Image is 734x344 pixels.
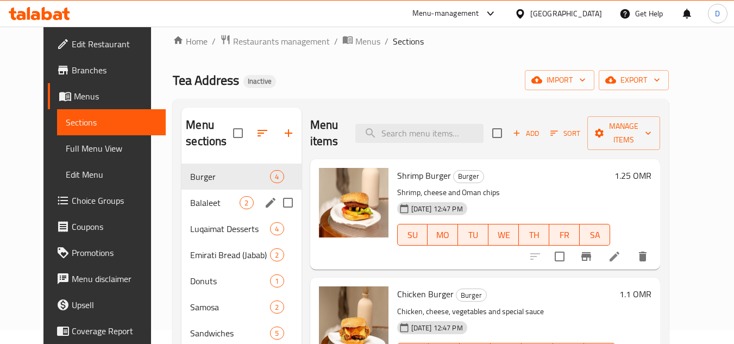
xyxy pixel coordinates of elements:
span: export [607,73,660,87]
span: TH [523,227,545,243]
a: Coverage Report [48,318,166,344]
button: export [599,70,669,90]
span: Upsell [72,298,158,311]
a: Edit menu item [608,250,621,263]
button: FR [549,224,580,246]
span: Luqaimat Desserts [190,222,270,235]
a: Sections [57,109,166,135]
span: 4 [271,224,283,234]
span: Inactive [243,77,276,86]
span: Samosa [190,301,270,314]
div: Balaleet2edit [181,190,301,216]
div: Luqaimat Desserts4 [181,216,301,242]
a: Edit Menu [57,161,166,187]
div: Samosa2 [181,294,301,320]
span: SU [402,227,424,243]
span: Sandwiches [190,327,270,340]
h2: Menu sections [186,117,233,149]
span: TU [462,227,484,243]
span: Sections [66,116,158,129]
button: SA [580,224,610,246]
span: 1 [271,276,283,286]
span: 2 [271,250,283,260]
button: Sort [548,125,583,142]
button: edit [262,195,279,211]
span: Burger [456,289,486,302]
span: Edit Menu [66,168,158,181]
span: Burger [190,170,270,183]
span: Emirati Bread (Jabab) [190,248,270,261]
span: [DATE] 12:47 PM [407,323,467,333]
div: Donuts1 [181,268,301,294]
div: items [270,274,284,287]
button: WE [488,224,519,246]
div: items [270,170,284,183]
span: Coverage Report [72,324,158,337]
h6: 1.25 OMR [614,168,651,183]
a: Choice Groups [48,187,166,214]
a: Full Menu View [57,135,166,161]
span: FR [554,227,575,243]
span: Branches [72,64,158,77]
span: Restaurants management [233,35,330,48]
a: Menus [342,34,380,48]
input: search [355,124,484,143]
div: items [270,327,284,340]
h2: Menu items [310,117,343,149]
div: Menu-management [412,7,479,20]
img: Shrimp Burger [319,168,388,237]
span: Add [511,127,541,140]
li: / [212,35,216,48]
span: Chicken Burger [397,286,454,302]
a: Menu disclaimer [48,266,166,292]
button: import [525,70,594,90]
div: Burger4 [181,164,301,190]
span: 2 [240,198,253,208]
span: Menus [355,35,380,48]
span: Manage items [596,120,651,147]
span: Balaleet [190,196,240,209]
span: [DATE] 12:47 PM [407,204,467,214]
h6: 1.1 OMR [619,286,651,302]
a: Edit Restaurant [48,31,166,57]
button: TH [519,224,549,246]
a: Upsell [48,292,166,318]
span: WE [493,227,515,243]
button: Manage items [587,116,660,150]
span: Menu disclaimer [72,272,158,285]
button: delete [630,243,656,270]
span: Sections [393,35,424,48]
div: items [270,301,284,314]
div: Emirati Bread (Jabab)2 [181,242,301,268]
span: Coupons [72,220,158,233]
span: SA [584,227,606,243]
button: MO [428,224,458,246]
li: / [334,35,338,48]
a: Coupons [48,214,166,240]
span: Select all sections [227,122,249,145]
button: Add section [275,120,302,146]
a: Branches [48,57,166,83]
span: Promotions [72,246,158,259]
a: Menus [48,83,166,109]
span: Sort [550,127,580,140]
a: Promotions [48,240,166,266]
span: 5 [271,328,283,339]
span: Donuts [190,274,270,287]
p: Shrimp, cheese and Oman chips [397,186,611,199]
li: / [385,35,388,48]
div: [GEOGRAPHIC_DATA] [530,8,602,20]
span: Shrimp Burger [397,167,451,184]
span: Menus [74,90,158,103]
span: 4 [271,172,283,182]
div: Inactive [243,75,276,88]
span: D [715,8,720,20]
button: TU [458,224,488,246]
a: Restaurants management [220,34,330,48]
button: Add [509,125,543,142]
